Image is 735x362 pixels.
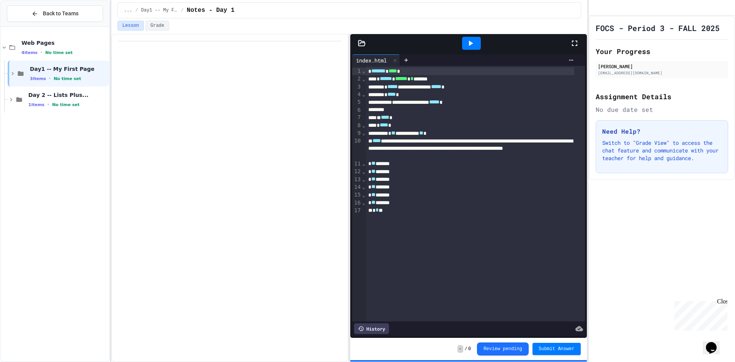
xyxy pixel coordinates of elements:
[135,7,138,13] span: /
[468,346,471,352] span: 0
[145,21,169,31] button: Grade
[352,137,362,160] div: 10
[539,346,575,352] span: Submit Answer
[118,21,144,31] button: Lesson
[352,56,390,64] div: index.html
[602,139,722,162] p: Switch to "Grade View" to access the chat feature and communicate with your teacher for help and ...
[598,70,726,76] div: [EMAIL_ADDRESS][DOMAIN_NAME]
[52,102,80,107] span: No time set
[352,67,362,75] div: 1
[141,7,178,13] span: Day1 -- My First Page
[362,122,366,128] span: Fold line
[352,54,400,66] div: index.html
[596,105,728,114] div: No due date set
[362,176,366,182] span: Fold line
[352,191,362,199] div: 15
[352,122,362,129] div: 8
[596,91,728,102] h2: Assignment Details
[7,5,103,22] button: Back to Teams
[30,76,46,81] span: 3 items
[45,50,73,55] span: No time set
[28,92,108,98] span: Day 2 -- Lists Plus...
[362,192,366,198] span: Fold line
[352,91,362,98] div: 4
[352,176,362,183] div: 13
[465,346,467,352] span: /
[3,3,53,49] div: Chat with us now!Close
[596,46,728,57] h2: Your Progress
[362,200,366,206] span: Fold line
[457,345,463,353] span: -
[362,130,366,136] span: Fold line
[362,76,366,82] span: Fold line
[352,106,362,114] div: 6
[477,342,529,355] button: Review pending
[181,7,184,13] span: /
[41,49,42,56] span: •
[187,6,235,15] span: Notes - Day 1
[352,98,362,106] div: 5
[352,83,362,91] div: 3
[362,68,366,74] span: Fold line
[21,39,108,46] span: Web Pages
[352,183,362,191] div: 14
[596,23,720,33] h1: FOCS - Period 3 - FALL 2025
[352,168,362,175] div: 12
[703,331,727,354] iframe: chat widget
[362,161,366,167] span: Fold line
[362,184,366,190] span: Fold line
[124,7,132,13] span: ...
[30,66,108,72] span: Day1 -- My First Page
[43,10,78,18] span: Back to Teams
[532,343,581,355] button: Submit Answer
[362,169,366,175] span: Fold line
[598,63,726,70] div: [PERSON_NAME]
[352,129,362,137] div: 9
[352,75,362,83] div: 2
[49,75,51,82] span: •
[352,199,362,207] div: 16
[362,91,366,97] span: Fold line
[47,102,49,108] span: •
[352,114,362,121] div: 7
[21,50,38,55] span: 4 items
[602,127,722,136] h3: Need Help?
[354,323,389,334] div: History
[671,298,727,331] iframe: chat widget
[28,102,44,107] span: 1 items
[352,207,362,215] div: 17
[352,160,362,168] div: 11
[54,76,81,81] span: No time set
